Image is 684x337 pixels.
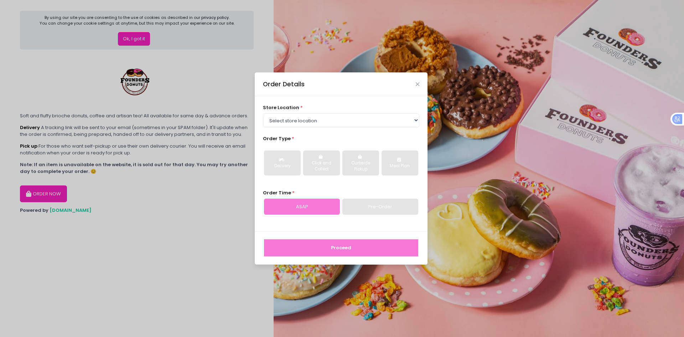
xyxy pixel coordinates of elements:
button: Proceed [264,239,418,256]
span: Order Time [263,189,291,196]
div: Curbside Pickup [347,160,374,173]
button: Meal Plan [382,150,418,175]
div: Meal Plan [387,163,413,169]
span: Order Type [263,135,291,142]
span: store location [263,104,299,111]
div: Delivery [269,163,296,169]
div: Order Details [263,80,305,89]
button: Click and Collect [303,150,340,175]
button: Close [416,82,419,86]
button: Curbside Pickup [342,150,379,175]
div: Click and Collect [308,160,335,173]
button: Delivery [264,150,301,175]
